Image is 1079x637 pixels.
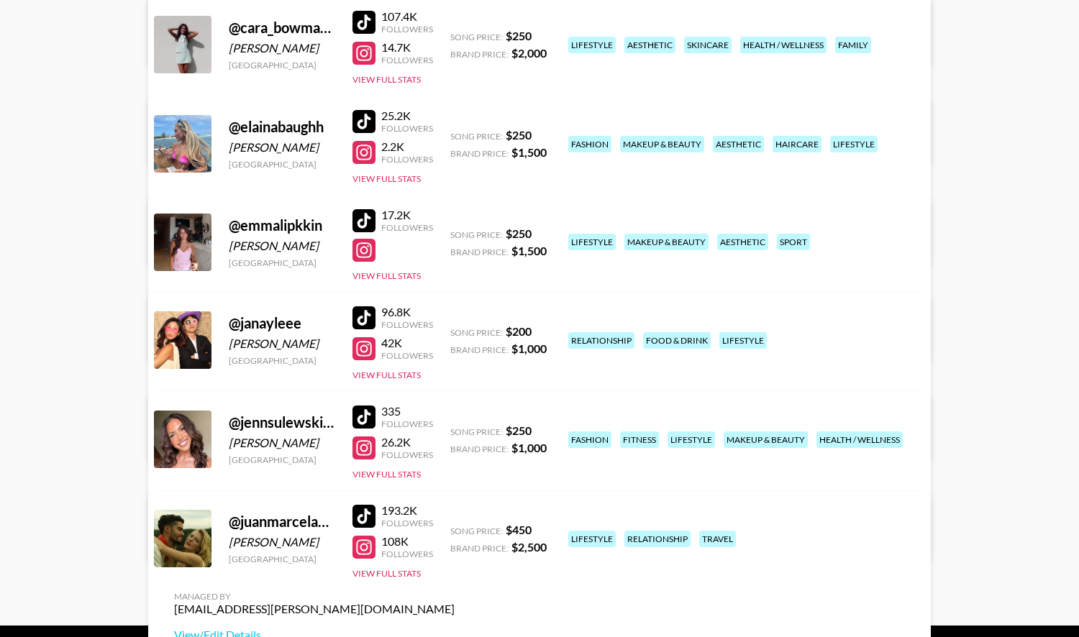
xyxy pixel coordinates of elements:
div: relationship [568,332,634,349]
div: 17.2K [381,208,433,222]
div: @ jennsulewski21 [229,413,335,431]
div: [GEOGRAPHIC_DATA] [229,60,335,70]
div: [GEOGRAPHIC_DATA] [229,355,335,366]
div: [EMAIL_ADDRESS][PERSON_NAME][DOMAIN_NAME] [174,602,455,616]
div: lifestyle [568,531,616,547]
div: Followers [381,549,433,559]
button: View Full Stats [352,270,421,281]
div: food & drink [643,332,711,349]
div: Followers [381,350,433,361]
div: skincare [684,37,732,53]
div: lifestyle [830,136,878,152]
div: 42K [381,336,433,350]
div: fashion [568,431,611,448]
span: Brand Price: [450,344,509,355]
div: @ elainabaughh [229,118,335,136]
div: 2.2K [381,139,433,154]
div: aesthetic [624,37,675,53]
span: Brand Price: [450,247,509,257]
div: Followers [381,418,433,429]
div: Followers [381,24,433,35]
div: lifestyle [668,431,715,448]
span: Song Price: [450,229,503,240]
strong: $ 200 [506,324,532,338]
strong: $ 250 [506,128,532,142]
div: fitness [620,431,659,448]
div: 108K [381,534,433,549]
strong: $ 1,500 [511,244,547,257]
button: View Full Stats [352,370,421,380]
div: sport [777,234,810,250]
strong: $ 450 [506,523,532,536]
span: Brand Price: [450,543,509,554]
div: 193.2K [381,503,433,518]
div: Followers [381,222,433,233]
div: Followers [381,123,433,134]
div: [PERSON_NAME] [229,535,335,549]
span: Song Price: [450,526,503,536]
span: Song Price: [450,131,503,142]
div: [PERSON_NAME] [229,41,335,55]
div: [PERSON_NAME] [229,140,335,155]
span: Song Price: [450,327,503,338]
strong: $ 1,000 [511,441,547,454]
div: 96.8K [381,305,433,319]
div: 14.7K [381,40,433,55]
span: Brand Price: [450,444,509,454]
div: lifestyle [568,234,616,250]
div: @ emmalipkkin [229,216,335,234]
div: 25.2K [381,109,433,123]
button: View Full Stats [352,74,421,85]
strong: $ 250 [506,423,532,437]
div: family [835,37,871,53]
div: [GEOGRAPHIC_DATA] [229,159,335,170]
div: [GEOGRAPHIC_DATA] [229,257,335,268]
div: [PERSON_NAME] [229,436,335,450]
button: View Full Stats [352,469,421,480]
div: 335 [381,404,433,418]
div: haircare [773,136,821,152]
div: [PERSON_NAME] [229,336,335,351]
strong: $ 1,000 [511,342,547,355]
span: Song Price: [450,426,503,437]
div: lifestyle [568,37,616,53]
div: Managed By [174,591,455,602]
button: View Full Stats [352,568,421,579]
div: @ cara_bowman12 [229,19,335,37]
div: lifestyle [719,332,767,349]
strong: $ 250 [506,29,532,42]
div: @ juanmarcelandrhylan [229,513,335,531]
div: 107.4K [381,9,433,24]
strong: $ 250 [506,226,532,240]
div: makeup & beauty [624,234,709,250]
div: Followers [381,319,433,330]
div: aesthetic [713,136,764,152]
div: 26.2K [381,435,433,449]
span: Brand Price: [450,49,509,60]
div: @ janayleee [229,314,335,332]
div: health / wellness [740,37,827,53]
div: Followers [381,449,433,460]
div: aesthetic [717,234,768,250]
div: Followers [381,518,433,528]
div: relationship [624,531,691,547]
div: makeup & beauty [620,136,704,152]
div: Followers [381,154,433,165]
div: travel [699,531,736,547]
div: [GEOGRAPHIC_DATA] [229,554,335,564]
span: Brand Price: [450,148,509,159]
div: [GEOGRAPHIC_DATA] [229,454,335,465]
strong: $ 2,500 [511,540,547,554]
span: Song Price: [450,32,503,42]
strong: $ 1,500 [511,145,547,159]
div: fashion [568,136,611,152]
div: [PERSON_NAME] [229,239,335,253]
div: Followers [381,55,433,65]
div: makeup & beauty [724,431,808,448]
button: View Full Stats [352,173,421,184]
div: health / wellness [816,431,903,448]
strong: $ 2,000 [511,46,547,60]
